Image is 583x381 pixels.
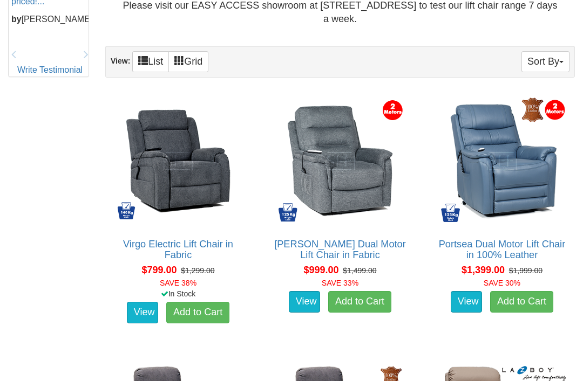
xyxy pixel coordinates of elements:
[484,279,520,287] font: SAVE 30%
[141,265,177,275] span: $799.00
[451,291,482,313] a: View
[132,51,169,72] a: List
[103,288,253,299] div: In Stock
[273,94,407,228] img: Bristow Dual Motor Lift Chair in Fabric
[123,239,233,260] a: Virgo Electric Lift Chair in Fabric
[439,239,566,260] a: Portsea Dual Motor Lift Chair in 100% Leather
[322,279,358,287] font: SAVE 33%
[160,279,196,287] font: SAVE 38%
[509,266,543,275] del: $1,999.00
[111,57,130,65] strong: View:
[435,94,569,228] img: Portsea Dual Motor Lift Chair in 100% Leather
[11,13,89,25] p: [PERSON_NAME]
[181,266,214,275] del: $1,299.00
[490,291,553,313] a: Add to Cart
[328,291,391,313] a: Add to Cart
[168,51,208,72] a: Grid
[343,266,376,275] del: $1,499.00
[303,265,338,275] span: $999.00
[166,302,229,323] a: Add to Cart
[11,14,22,23] b: by
[289,291,320,313] a: View
[462,265,505,275] span: $1,399.00
[521,51,570,72] button: Sort By
[127,302,158,323] a: View
[17,65,83,74] a: Write Testimonial
[274,239,406,260] a: [PERSON_NAME] Dual Motor Lift Chair in Fabric
[111,94,245,228] img: Virgo Electric Lift Chair in Fabric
